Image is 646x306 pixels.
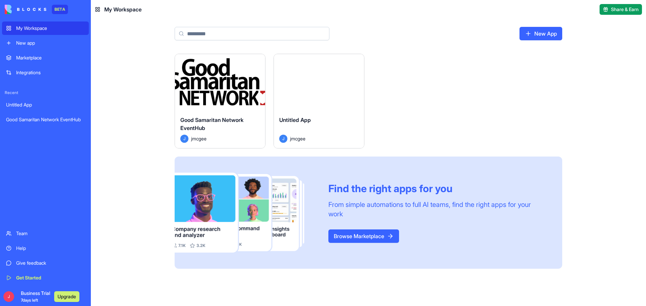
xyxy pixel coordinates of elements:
a: My Workspace [2,21,89,35]
a: Give feedback [2,256,89,270]
div: Marketplace [16,54,85,61]
img: Frame_181_egmpey.png [175,173,318,253]
a: Integrations [2,66,89,79]
a: Good Samaritan Network EventHubJjmcgee [175,54,265,148]
img: logo [5,5,46,14]
a: New App [519,27,562,40]
div: Get Started [16,274,85,281]
span: J [180,135,188,143]
a: Get Started [2,271,89,285]
div: New app [16,40,85,46]
span: 7 days left [21,298,38,303]
span: Recent [2,90,89,95]
div: Give feedback [16,260,85,266]
button: Upgrade [54,291,79,302]
div: Good Samaritan Network EventHub [6,116,85,123]
a: BETA [5,5,68,14]
span: Business Trial [21,290,50,303]
div: BETA [52,5,68,14]
a: Untitled App [2,98,89,112]
span: J [279,135,287,143]
span: J [3,291,14,302]
button: Share & Earn [600,4,642,15]
span: jmcgee [191,135,207,142]
a: Help [2,242,89,255]
span: Good Samaritan Network EventHub [180,117,244,131]
div: Team [16,230,85,237]
span: jmcgee [290,135,306,142]
div: Untitled App [6,101,85,108]
div: My Workspace [16,25,85,32]
a: Untitled AppJjmcgee [274,54,364,148]
a: Team [2,227,89,240]
a: New app [2,36,89,50]
div: Integrations [16,69,85,76]
div: Find the right apps for you [328,182,546,194]
a: Marketplace [2,51,89,64]
div: From simple automations to full AI teams, find the right apps for your work [328,200,546,219]
a: Good Samaritan Network EventHub [2,113,89,126]
a: Browse Marketplace [328,229,399,243]
div: Help [16,245,85,252]
span: My Workspace [104,5,142,13]
span: Share & Earn [611,6,639,13]
span: Untitled App [279,117,311,123]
